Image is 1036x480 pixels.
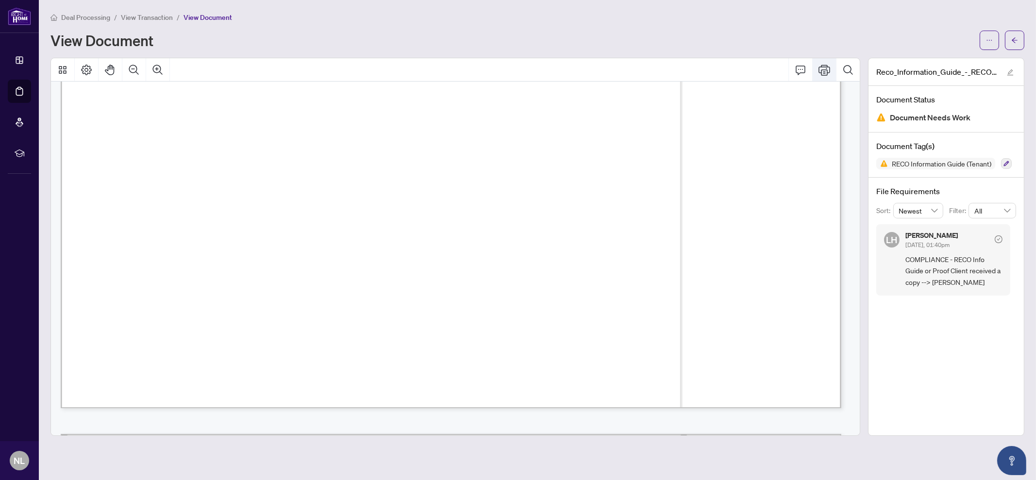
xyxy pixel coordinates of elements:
h4: Document Tag(s) [876,140,1016,152]
img: logo [8,7,31,25]
span: Deal Processing [61,13,110,22]
button: Open asap [997,446,1026,475]
li: / [114,12,117,23]
span: edit [1007,69,1014,76]
span: NL [14,454,25,467]
span: Newest [899,203,938,218]
p: Filter: [949,205,969,216]
span: [DATE], 01:40pm [905,241,950,248]
span: COMPLIANCE - RECO Info Guide or Proof Client received a copy --> [PERSON_NAME] [905,254,1003,288]
img: Status Icon [876,158,888,169]
h5: [PERSON_NAME] [905,232,958,239]
span: home [50,14,57,21]
h4: Document Status [876,94,1016,105]
li: / [177,12,180,23]
span: check-circle [995,235,1003,243]
span: ellipsis [986,37,993,44]
span: LH [886,233,898,247]
span: View Transaction [121,13,173,22]
span: arrow-left [1011,37,1018,44]
span: View Document [184,13,232,22]
h1: View Document [50,33,153,48]
img: Document Status [876,113,886,122]
span: Reco_Information_Guide_-_RECO_Forms.pdf [876,66,998,78]
h4: File Requirements [876,185,1016,197]
p: Sort: [876,205,893,216]
span: RECO Information Guide (Tenant) [888,160,995,167]
span: All [974,203,1010,218]
span: Document Needs Work [890,111,970,124]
